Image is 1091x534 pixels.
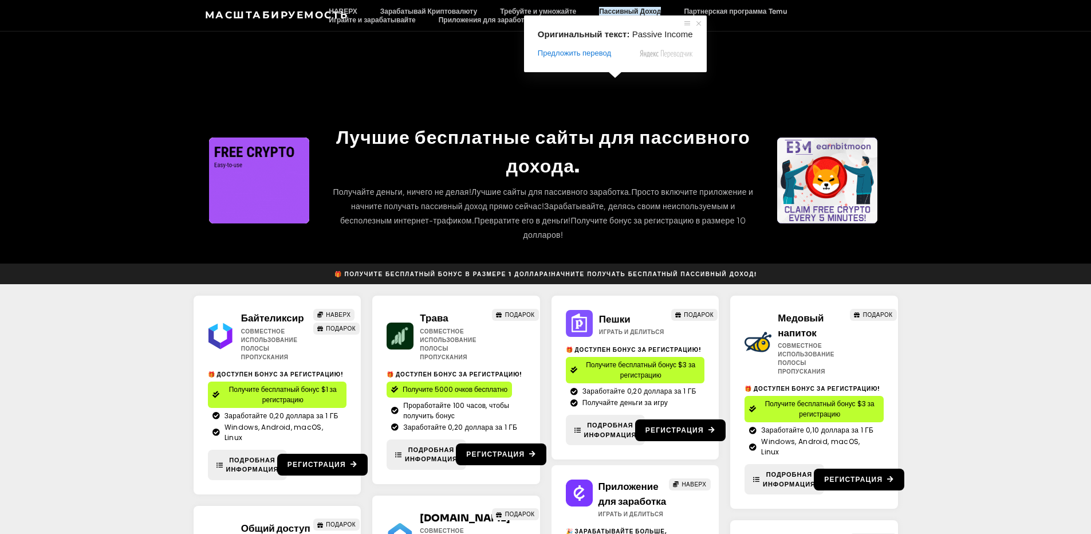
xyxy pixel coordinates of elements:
nav: Меню [317,7,886,24]
a: Регистрация [277,454,368,476]
a: Масштабируемость [205,9,349,21]
a: Зарабатывай Криптовалюту [369,7,489,15]
ya-tr-span: 🎁 Доступен бонус за регистрацию! [745,384,881,393]
a: ПОДАРОК [313,323,360,335]
a: Медовый напиток [778,312,824,339]
ya-tr-span: Лучшие бесплатные сайты для пассивного дохода. [336,126,750,178]
a: Пешки [599,313,631,325]
ya-tr-span: 🎁 Доступен бонус за регистрацию! [208,370,344,379]
ya-tr-span: 🎁 Доступен бонус за регистрацию! [387,370,523,379]
ya-tr-span: Подробная информация [584,421,637,439]
a: Байтеликсир [241,312,304,324]
ya-tr-span: Лучшие сайты для пассивного заработка. [471,187,632,197]
ya-tr-span: ПОДАРОК [505,510,535,519]
a: НАВЕРХ [313,309,355,321]
a: ПОДАРОК [492,508,538,520]
ya-tr-span: Заработайте 0,20 доллара за 1 ГБ [224,411,338,421]
div: Слайды [777,138,877,223]
a: ПОДАРОК [850,309,896,321]
ya-tr-span: Заработайте 0,20 доллара за 1 ГБ [403,422,517,432]
a: Получите 5000 очков бесплатно [387,382,512,398]
ya-tr-span: Проработайте 100 часов, чтобы получить бонус [403,400,509,421]
a: Регистрация [635,419,726,441]
a: НАВЕРХ [669,478,711,490]
ya-tr-span: Подробная информация [405,445,458,464]
ya-tr-span: ПОДАРОК [326,520,356,529]
ya-tr-span: Получите бонус за регистрацию в размере 10 долларов! [523,215,746,240]
ya-tr-span: Получите 5000 очков бесплатно [403,384,507,394]
span: Предложить перевод [538,48,611,58]
a: Регистрация [814,469,904,490]
ya-tr-span: Превратите его в деньги! [474,215,571,226]
ya-tr-span: Регистрация [466,449,525,459]
ya-tr-span: Регистрация [824,474,883,484]
a: ПОДАРОК [313,519,360,531]
ya-tr-span: 🎁 Доступен бонус за регистрацию! [566,345,702,354]
ya-tr-span: ПОДАРОК [684,311,714,319]
a: Приложение для заработка [598,481,667,508]
a: Подробная информация [745,464,824,494]
ya-tr-span: Играть и делиться [598,510,664,519]
ya-tr-span: Играйте и зарабатывайте [329,15,415,24]
ya-tr-span: НАВЕРХ [329,7,357,15]
a: Пассивный Доход [588,7,672,15]
a: Трава [420,312,448,324]
ya-tr-span: Совместное использование полосы пропускания [241,327,298,362]
ya-tr-span: ПОДАРОК [863,311,893,319]
ya-tr-span: Пассивный Доход [599,7,661,15]
ya-tr-span: Совместное использование полосы пропускания [778,341,834,376]
ya-tr-span: Совместное использование полосы пропускания [420,327,476,362]
a: Получите бесплатный бонус $3 за регистрацию [566,357,705,383]
ya-tr-span: Просто включите приложение и начните получать пассивный доход прямо сейчас! [351,187,753,211]
ya-tr-span: Получите бесплатный бонус $3 за регистрацию [765,399,875,419]
a: НАВЕРХ [317,7,369,15]
a: Требуйте и умножайте [489,7,588,15]
div: 3 / 4 [209,138,309,223]
ya-tr-span: Получайте деньги, ничего не делая! [333,187,471,197]
ya-tr-span: Играть и делиться [599,328,664,336]
a: Приложения для заработка [427,15,543,24]
ya-tr-span: Регистрация [287,460,346,469]
a: Получите бесплатный бонус $3 за регистрацию [745,396,884,422]
a: ПОДАРОК [492,309,538,321]
a: ПОДАРОК [671,309,718,321]
a: [DOMAIN_NAME] [420,512,510,524]
ya-tr-span: Регистрация [645,425,704,435]
a: Партнерская программа Temu [672,7,798,15]
div: 3 / 4 [777,138,877,223]
ya-tr-span: Зарабатывай Криптовалюту [380,7,477,15]
a: 🎁 Получите бесплатный бонус в размере 1 доллара!Начните получать бесплатный пассивный доход! [330,267,762,281]
ya-tr-span: НАВЕРХ [682,480,706,489]
ya-tr-span: Получите бесплатный бонус $1 за регистрацию [229,384,337,405]
ya-tr-span: Зарабатывайте, делясь своим неиспользуемым и бесполезным интернет-трафиком. [340,201,735,226]
ya-tr-span: Получайте деньги за игру [582,398,668,407]
ya-tr-span: Подробная информация [226,456,279,474]
a: Подробная информация [208,450,287,480]
ya-tr-span: 🎁 Получите бесплатный бонус в размере 1 доллара! [334,270,552,278]
ya-tr-span: Заработайте 0,10 доллара за 1 ГБ [761,425,873,435]
a: Регистрация [456,443,546,465]
a: Подробная информация [566,415,645,445]
ya-tr-span: ПОДАРОК [505,311,535,319]
ya-tr-span: Партнерская программа Temu [684,7,787,15]
ya-tr-span: Приложения для заработка [439,15,531,24]
span: Оригинальный текст: [538,29,630,39]
div: Слайды [209,138,309,223]
ya-tr-span: Требуйте и умножайте [500,7,576,15]
ya-tr-span: Заработайте 0,20 доллара за 1 ГБ [582,386,696,396]
a: Подробная информация [387,439,466,470]
ya-tr-span: НАВЕРХ [326,311,350,319]
ya-tr-span: Windows, Android, macOS, Linux [224,422,323,442]
span: Passive Income [632,29,693,39]
a: Играйте и зарабатывайте [317,15,427,24]
ya-tr-span: Windows, Android, macOS, Linux [761,437,860,457]
a: Получите бесплатный бонус $1 за регистрацию [208,382,347,408]
ya-tr-span: Подробная информация [763,470,816,489]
